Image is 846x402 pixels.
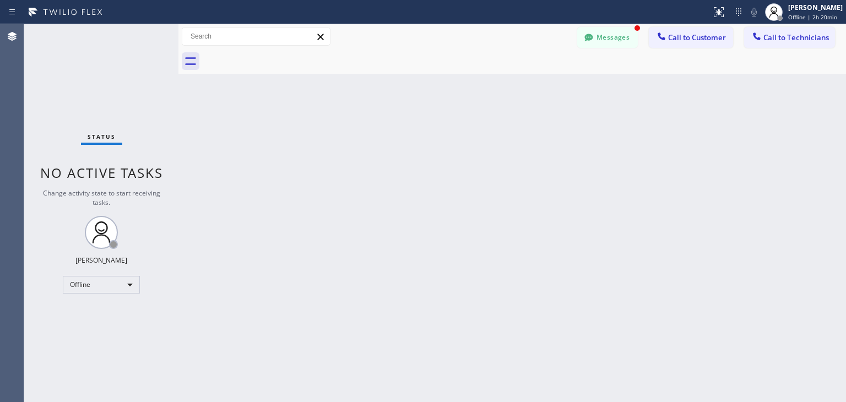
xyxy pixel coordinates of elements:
span: Change activity state to start receiving tasks. [43,188,160,207]
button: Call to Customer [649,27,733,48]
span: Status [88,133,116,140]
div: [PERSON_NAME] [75,256,127,265]
button: Call to Technicians [744,27,835,48]
button: Messages [577,27,638,48]
div: [PERSON_NAME] [788,3,843,12]
span: Call to Customer [668,32,726,42]
div: Offline [63,276,140,294]
input: Search [182,28,330,45]
span: No active tasks [40,164,163,182]
button: Mute [746,4,762,20]
span: Call to Technicians [763,32,829,42]
span: Offline | 2h 20min [788,13,837,21]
